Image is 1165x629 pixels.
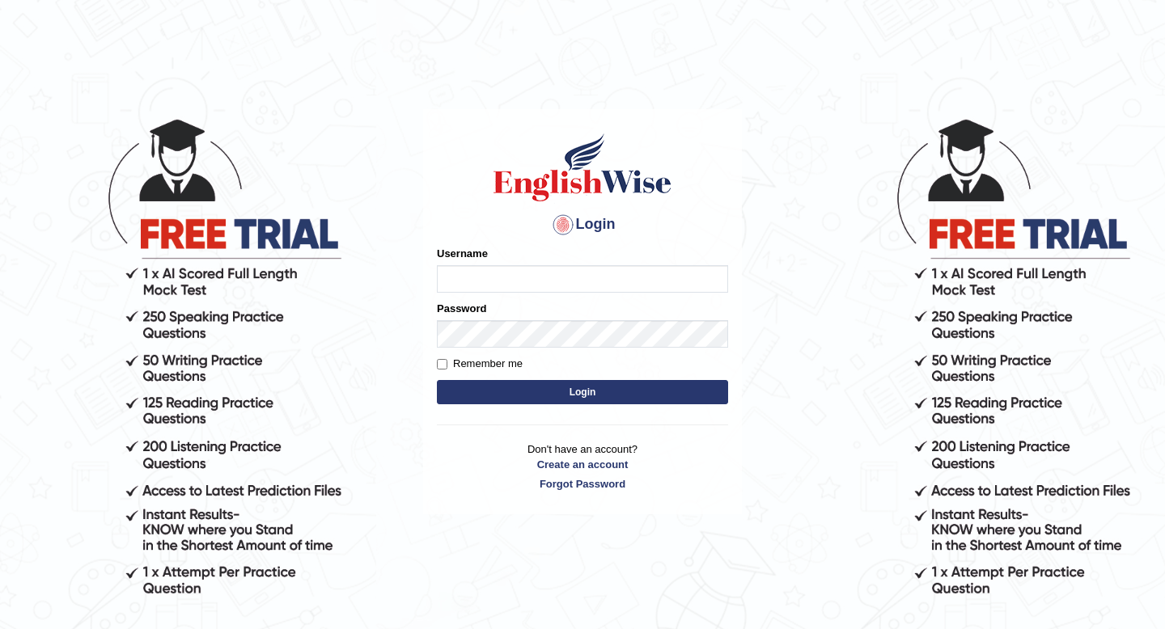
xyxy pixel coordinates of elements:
button: Login [437,380,728,404]
label: Username [437,246,488,261]
p: Don't have an account? [437,441,728,492]
a: Create an account [437,457,728,472]
h4: Login [437,212,728,238]
img: Logo of English Wise sign in for intelligent practice with AI [490,131,675,204]
label: Password [437,301,486,316]
label: Remember me [437,356,523,372]
input: Remember me [437,359,447,369]
a: Forgot Password [437,476,728,492]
